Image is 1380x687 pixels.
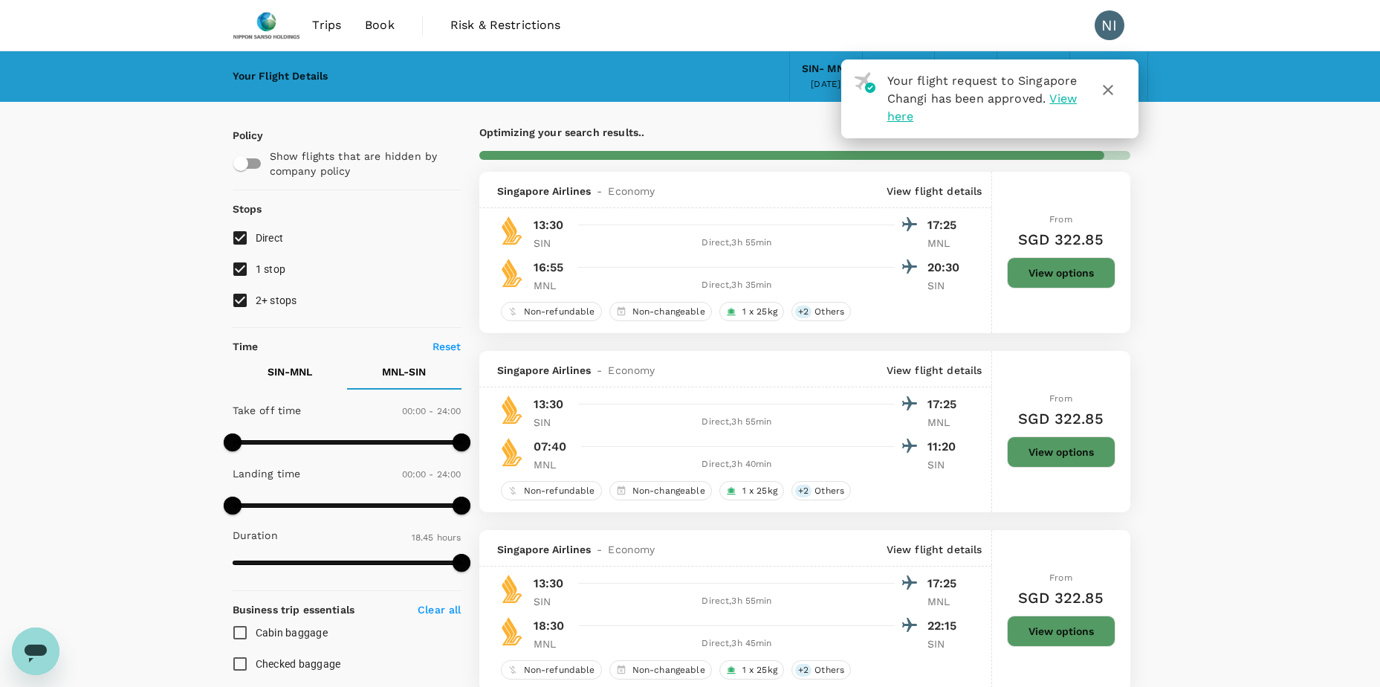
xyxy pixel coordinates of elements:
strong: Stops [233,203,262,215]
strong: Business trip essentials [233,604,355,616]
p: Landing time [233,466,301,481]
span: - [591,184,608,199]
span: Singapore Airlines [497,184,592,199]
p: Take off time [233,403,302,418]
div: 1 x 25kg [719,302,784,321]
p: MNL [927,415,965,430]
button: View options [1007,257,1115,288]
p: MNL [534,278,571,293]
p: MNL - SIN [382,364,426,379]
span: Non-changeable [626,485,711,497]
div: 1 x 25kg [719,660,784,680]
span: Your flight request to Singapore Changi has been approved. [887,74,1078,106]
div: Direct , 3h 55min [580,236,895,251]
p: Optimizing your search results.. [479,125,805,140]
span: Singapore Airlines [497,542,592,557]
p: SIN [927,278,965,293]
span: Direct [256,232,284,244]
span: Others [809,306,850,318]
p: 17:25 [927,396,965,413]
span: Non-refundable [518,485,601,497]
span: Economy [608,184,655,199]
span: Others [809,485,850,497]
span: 1 x 25kg [736,485,783,497]
span: Non-changeable [626,664,711,677]
p: MNL [927,594,965,609]
p: SIN [927,636,965,651]
span: + 2 [795,485,812,497]
span: Economy [608,542,655,557]
div: SIN - MNL [802,61,850,77]
button: View options [1007,436,1115,468]
span: Risk & Restrictions [450,16,561,34]
div: +2Others [791,660,851,680]
iframe: Button to launch messaging window [12,628,59,675]
p: SIN - MNL [268,364,312,379]
p: 13:30 [534,396,564,413]
img: SQ [497,395,527,425]
span: - [591,542,608,557]
p: Time [233,339,259,354]
span: 1 x 25kg [736,664,783,677]
p: MNL [927,236,965,251]
div: Direct , 3h 45min [580,636,895,651]
span: Non-refundable [518,664,601,677]
span: Trips [312,16,341,34]
span: + 2 [795,664,812,677]
div: +2Others [791,302,851,321]
img: SQ [497,437,527,467]
div: Direct , 3h 40min [580,457,895,472]
p: 11:20 [927,438,965,456]
span: Economy [608,363,655,378]
h6: SGD 322.85 [1018,228,1104,251]
div: Your Flight Details [233,68,328,85]
p: Reset [433,339,461,354]
span: Book [365,16,395,34]
h6: SGD 322.85 [1018,586,1104,610]
div: Direct , 3h 35min [580,278,895,293]
p: 13:30 [534,575,564,593]
p: 17:25 [927,575,965,593]
p: View flight details [887,184,982,199]
span: 1 stop [256,263,286,275]
img: SQ [497,616,527,646]
span: 18.45 hours [412,532,461,543]
p: View flight details [887,542,982,557]
span: Checked baggage [256,658,341,670]
img: SQ [497,258,527,288]
img: Nippon Sanso Holdings Singapore Pte Ltd [233,9,301,42]
span: From [1049,214,1072,225]
span: Others [809,664,850,677]
p: 13:30 [534,216,564,234]
div: Non-refundable [501,660,602,680]
p: Policy [233,128,246,143]
h6: SGD 322.85 [1018,407,1104,430]
p: SIN [534,594,571,609]
p: 20:30 [927,259,965,277]
p: 07:40 [534,438,567,456]
div: Direct , 3h 55min [580,415,895,430]
div: Direct , 3h 55min [580,594,895,609]
span: + 2 [795,306,812,318]
p: 22:15 [927,617,965,635]
span: Non-refundable [518,306,601,318]
div: +2Others [791,481,851,500]
img: flight-approved [854,72,875,93]
div: [DATE] [811,77,840,92]
p: 18:30 [534,617,565,635]
span: 00:00 - 24:00 [402,406,461,416]
div: Non-changeable [609,481,712,500]
span: From [1049,572,1072,583]
p: SIN [534,415,571,430]
p: Show flights that are hidden by company policy [270,149,451,178]
span: 00:00 - 24:00 [402,469,461,480]
button: View options [1007,616,1115,647]
span: Non-changeable [626,306,711,318]
p: SIN [927,457,965,472]
div: Non-refundable [501,302,602,321]
p: View flight details [887,363,982,378]
span: Cabin baggage [256,627,328,639]
span: From [1049,393,1072,404]
span: 2+ stops [256,294,297,306]
img: SQ [497,216,527,245]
